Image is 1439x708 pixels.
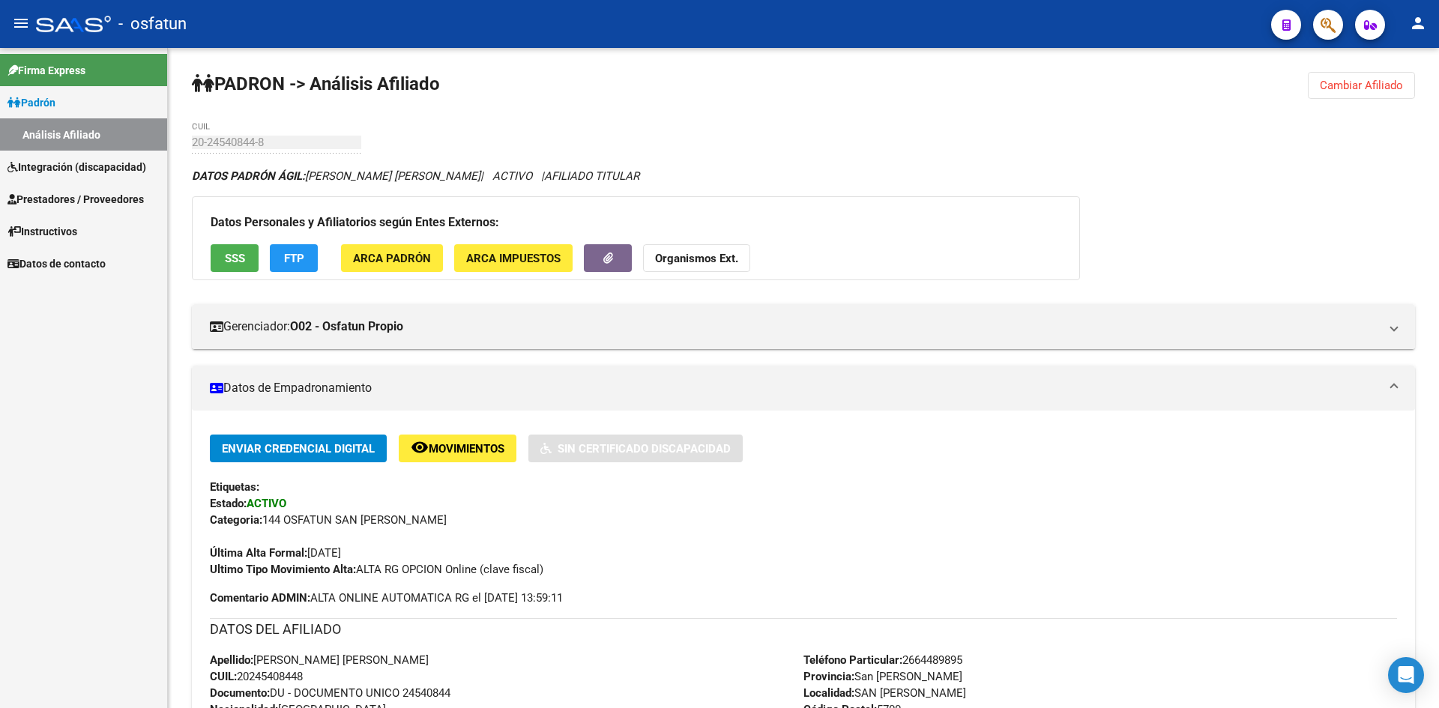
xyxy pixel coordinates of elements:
[211,244,259,272] button: SSS
[118,7,187,40] span: - osfatun
[803,653,962,667] span: 2664489895
[210,435,387,462] button: Enviar Credencial Digital
[210,563,543,576] span: ALTA RG OPCION Online (clave fiscal)
[210,619,1397,640] h3: DATOS DEL AFILIADO
[210,591,310,605] strong: Comentario ADMIN:
[210,686,270,700] strong: Documento:
[803,670,854,683] strong: Provincia:
[1320,79,1403,92] span: Cambiar Afiliado
[1409,14,1427,32] mat-icon: person
[247,497,286,510] strong: ACTIVO
[210,497,247,510] strong: Estado:
[341,244,443,272] button: ARCA Padrón
[210,590,563,606] span: ALTA ONLINE AUTOMATICA RG el [DATE] 13:59:11
[7,223,77,240] span: Instructivos
[192,366,1415,411] mat-expansion-panel-header: Datos de Empadronamiento
[290,318,403,335] strong: O02 - Osfatun Propio
[210,670,237,683] strong: CUIL:
[210,380,1379,396] mat-panel-title: Datos de Empadronamiento
[803,686,854,700] strong: Localidad:
[7,62,85,79] span: Firma Express
[284,252,304,265] span: FTP
[528,435,743,462] button: Sin Certificado Discapacidad
[643,244,750,272] button: Organismos Ext.
[192,169,639,183] i: | ACTIVO |
[210,563,356,576] strong: Ultimo Tipo Movimiento Alta:
[210,513,262,527] strong: Categoria:
[1308,72,1415,99] button: Cambiar Afiliado
[192,169,480,183] span: [PERSON_NAME] [PERSON_NAME]
[1388,657,1424,693] div: Open Intercom Messenger
[210,512,1397,528] div: 144 OSFATUN SAN [PERSON_NAME]
[411,438,429,456] mat-icon: remove_red_eye
[429,442,504,456] span: Movimientos
[12,14,30,32] mat-icon: menu
[210,546,307,560] strong: Última Alta Formal:
[353,252,431,265] span: ARCA Padrón
[270,244,318,272] button: FTP
[192,304,1415,349] mat-expansion-panel-header: Gerenciador:O02 - Osfatun Propio
[210,318,1379,335] mat-panel-title: Gerenciador:
[210,653,429,667] span: [PERSON_NAME] [PERSON_NAME]
[192,73,440,94] strong: PADRON -> Análisis Afiliado
[210,546,341,560] span: [DATE]
[192,169,305,183] strong: DATOS PADRÓN ÁGIL:
[210,653,253,667] strong: Apellido:
[225,252,245,265] span: SSS
[7,94,55,111] span: Padrón
[7,255,106,272] span: Datos de contacto
[544,169,639,183] span: AFILIADO TITULAR
[7,159,146,175] span: Integración (discapacidad)
[211,212,1061,233] h3: Datos Personales y Afiliatorios según Entes Externos:
[222,442,375,456] span: Enviar Credencial Digital
[210,686,450,700] span: DU - DOCUMENTO UNICO 24540844
[803,670,962,683] span: San [PERSON_NAME]
[454,244,573,272] button: ARCA Impuestos
[466,252,561,265] span: ARCA Impuestos
[803,653,902,667] strong: Teléfono Particular:
[655,252,738,265] strong: Organismos Ext.
[558,442,731,456] span: Sin Certificado Discapacidad
[7,191,144,208] span: Prestadores / Proveedores
[210,670,303,683] span: 20245408448
[399,435,516,462] button: Movimientos
[803,686,966,700] span: SAN [PERSON_NAME]
[210,480,259,494] strong: Etiquetas:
